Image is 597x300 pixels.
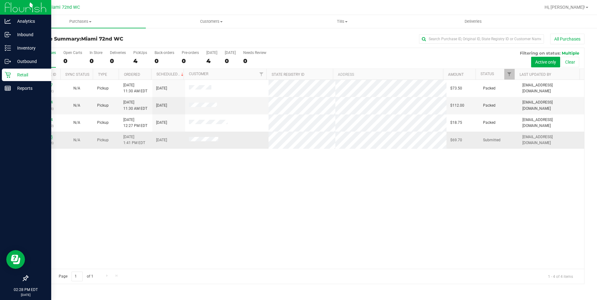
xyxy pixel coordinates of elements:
[504,69,515,80] a: Filter
[520,72,551,77] a: Last Updated By
[6,250,25,269] iframe: Resource center
[3,287,48,293] p: 02:28 PM EDT
[90,51,102,55] div: In Store
[522,99,580,111] span: [EMAIL_ADDRESS][DOMAIN_NAME]
[73,86,80,90] span: Not Applicable
[73,120,80,126] button: N/A
[5,72,11,78] inline-svg: Retail
[63,57,82,65] div: 0
[11,71,48,79] p: Retail
[73,138,80,142] span: Not Applicable
[15,15,146,28] a: Purchases
[456,19,490,24] span: Deliveries
[72,272,83,281] input: 1
[182,51,199,55] div: Pre-orders
[5,45,11,51] inline-svg: Inventory
[3,293,48,297] p: [DATE]
[11,31,48,38] p: Inbound
[11,44,48,52] p: Inventory
[333,69,443,80] th: Address
[98,72,107,77] a: Type
[73,120,80,125] span: Not Applicable
[90,57,102,65] div: 0
[225,51,236,55] div: [DATE]
[450,120,462,126] span: $18.75
[5,31,11,38] inline-svg: Inbound
[448,72,464,77] a: Amount
[277,19,407,24] span: Tills
[146,15,277,28] a: Customers
[561,57,579,67] button: Clear
[123,134,145,146] span: [DATE] 1:41 PM EDT
[5,58,11,65] inline-svg: Outbound
[522,117,580,129] span: [EMAIL_ADDRESS][DOMAIN_NAME]
[97,137,109,143] span: Pickup
[481,72,494,76] a: Status
[156,137,167,143] span: [DATE]
[225,57,236,65] div: 0
[47,5,80,10] span: Miami 72nd WC
[277,15,408,28] a: Tills
[531,57,560,67] button: Active only
[483,85,496,91] span: Packed
[206,57,217,65] div: 4
[65,72,89,77] a: Sync Status
[155,51,174,55] div: Back-orders
[27,36,213,42] h3: Purchase Summary:
[562,51,579,56] span: Multiple
[11,85,48,92] p: Reports
[5,85,11,91] inline-svg: Reports
[81,36,123,42] span: Miami 72nd WC
[522,134,580,146] span: [EMAIL_ADDRESS][DOMAIN_NAME]
[133,57,147,65] div: 4
[146,19,276,24] span: Customers
[133,51,147,55] div: PickUps
[63,51,82,55] div: Open Carts
[543,272,578,281] span: 1 - 4 of 4 items
[256,69,266,80] a: Filter
[155,57,174,65] div: 0
[189,72,208,76] a: Customer
[5,18,11,24] inline-svg: Analytics
[450,137,462,143] span: $69.70
[97,103,109,109] span: Pickup
[182,57,199,65] div: 0
[483,120,496,126] span: Packed
[243,51,266,55] div: Needs Review
[483,137,501,143] span: Submitted
[15,19,146,24] span: Purchases
[11,58,48,65] p: Outbound
[123,99,147,111] span: [DATE] 11:30 AM EDT
[73,103,80,108] span: Not Applicable
[123,117,147,129] span: [DATE] 12:27 PM EDT
[550,34,585,44] button: All Purchases
[97,120,109,126] span: Pickup
[110,57,126,65] div: 0
[11,17,48,25] p: Analytics
[97,85,109,91] span: Pickup
[243,57,266,65] div: 0
[522,82,580,94] span: [EMAIL_ADDRESS][DOMAIN_NAME]
[110,51,126,55] div: Deliveries
[123,82,147,94] span: [DATE] 11:30 AM EDT
[483,103,496,109] span: Packed
[53,272,98,281] span: Page of 1
[73,85,80,91] button: N/A
[156,103,167,109] span: [DATE]
[272,72,304,77] a: State Registry ID
[419,34,544,44] input: Search Purchase ID, Original ID, State Registry ID or Customer Name...
[124,72,140,77] a: Ordered
[545,5,585,10] span: Hi, [PERSON_NAME]!
[450,85,462,91] span: $73.50
[73,137,80,143] button: N/A
[450,103,464,109] span: $112.00
[73,103,80,109] button: N/A
[156,72,185,76] a: Scheduled
[206,51,217,55] div: [DATE]
[156,120,167,126] span: [DATE]
[520,51,560,56] span: Filtering on status:
[156,85,167,91] span: [DATE]
[408,15,539,28] a: Deliveries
